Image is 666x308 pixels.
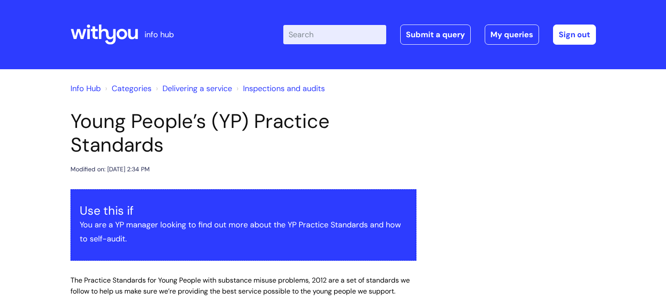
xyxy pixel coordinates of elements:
[553,25,596,45] a: Sign out
[70,83,101,94] a: Info Hub
[144,28,174,42] p: info hub
[283,25,596,45] div: | -
[485,25,539,45] a: My queries
[234,81,325,96] li: Inspections and audits
[400,25,471,45] a: Submit a query
[112,83,152,94] a: Categories
[283,25,386,44] input: Search
[80,204,407,218] h3: Use this if
[70,164,150,175] div: Modified on: [DATE] 2:34 PM
[70,110,416,157] h1: Young People’s (YP) Practice Standards
[154,81,232,96] li: Delivering a service
[70,276,410,296] span: The Practice Standards for Young People with substance misuse problems, 2012 are a set of standar...
[80,218,407,246] p: You are a YP manager looking to find out more about the YP Practice Standards and how to self-audit.
[243,83,325,94] a: Inspections and audits
[103,81,152,96] li: Solution home
[162,83,232,94] a: Delivering a service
